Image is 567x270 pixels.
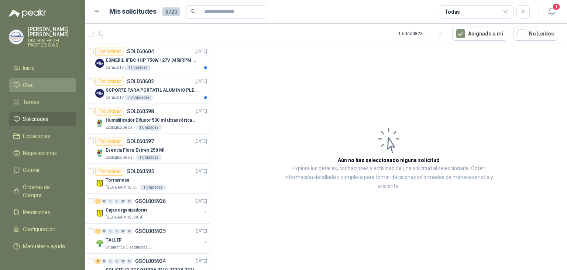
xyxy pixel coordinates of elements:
[106,57,197,64] p: ESMERIL 8"BC 1HP 750W 127V 3450RPM URREA
[23,149,57,157] span: Negociaciones
[452,27,507,41] button: Asignado a mi
[162,7,180,16] span: 8720
[114,199,120,204] div: 0
[106,95,124,101] p: Caracol TV
[127,49,154,54] p: SOL060604
[120,199,126,204] div: 0
[85,164,210,194] a: Por cotizarSOL060595[DATE] Company LogoTornamesa[GEOGRAPHIC_DATA]1 Unidades
[108,199,113,204] div: 0
[95,149,104,158] img: Company Logo
[106,207,148,214] p: Cajas organizadoras
[23,183,69,199] span: Órdenes de Compra
[338,156,440,164] h3: Aún no has seleccionado niguna solicitud
[120,229,126,234] div: 0
[9,239,76,253] a: Manuales y ayuda
[136,125,162,131] div: 1 Unidades
[190,9,196,14] span: search
[106,155,135,161] p: Zoologico De Cali
[195,138,207,145] p: [DATE]
[95,199,101,204] div: 1
[9,78,76,92] a: Chat
[9,222,76,236] a: Configuración
[106,185,139,190] p: [GEOGRAPHIC_DATA]
[127,109,154,114] p: SOL060598
[9,95,76,109] a: Tareas
[195,228,207,235] p: [DATE]
[108,229,113,234] div: 0
[9,205,76,219] a: Remisiones
[127,139,154,144] p: SOL060597
[85,74,210,104] a: Por cotizarSOL060602[DATE] Company LogoSOPORTE PARA PORTÁTIL ALUMINIO PLEGABLE VTACaracol TV70 Un...
[195,78,207,85] p: [DATE]
[127,259,132,264] div: 0
[108,259,113,264] div: 0
[95,77,124,86] div: Por cotizar
[23,132,50,140] span: Licitaciones
[23,166,40,174] span: Cotizar
[106,65,124,71] p: Caracol TV
[106,237,122,244] p: TALLER
[127,229,132,234] div: 0
[102,229,107,234] div: 0
[127,169,154,174] p: SOL060595
[95,137,124,146] div: Por cotizar
[109,6,157,17] h1: Mis solicitudes
[135,199,166,204] p: GSOL005936
[95,229,101,234] div: 1
[114,259,120,264] div: 0
[9,30,23,44] img: Company Logo
[125,95,153,101] div: 70 Unidades
[9,129,76,143] a: Licitaciones
[23,64,35,72] span: Inicio
[95,107,124,116] div: Por cotizar
[95,239,104,247] img: Company Logo
[23,208,50,216] span: Remisiones
[120,259,126,264] div: 0
[95,259,101,264] div: 5
[9,112,76,126] a: Solicitudes
[127,79,154,84] p: SOL060602
[398,28,446,40] div: 1 - 50 de 4823
[95,167,124,176] div: Por cotizar
[85,134,210,164] a: Por cotizarSOL060597[DATE] Company LogoEsencia Floral Estres 250 MlZoologico De Cali1 Unidades
[9,180,76,202] a: Órdenes de Compra
[106,147,164,154] p: Esencia Floral Estres 250 Ml
[135,229,166,234] p: GSOL005935
[106,87,197,94] p: SOPORTE PARA PORTÁTIL ALUMINIO PLEGABLE VTA
[95,47,124,56] div: Por cotizar
[106,117,197,124] p: Humidificador Difusor 500 ml ultrassônica Residencial Ultrassônico 500ml con voltaje de blanco
[95,119,104,128] img: Company Logo
[23,242,65,250] span: Manuales y ayuda
[552,3,560,10] span: 1
[106,244,152,250] p: Salamanca Oleaginosas SAS
[125,65,151,71] div: 1 Unidades
[95,89,104,98] img: Company Logo
[195,108,207,115] p: [DATE]
[23,98,39,106] span: Tareas
[102,199,107,204] div: 0
[95,227,209,250] a: 1 0 0 0 0 0 GSOL005935[DATE] Company LogoTALLERSalamanca Oleaginosas SAS
[284,164,493,191] p: Explora los detalles, cotizaciones y actividad de una solicitud al seleccionarla. Obtén informaci...
[106,177,129,184] p: Tornamesa
[140,185,166,190] div: 1 Unidades
[28,38,76,47] p: DISTRIALFA DEL PACIFICO S.A.S.
[106,215,144,220] p: [GEOGRAPHIC_DATA]
[102,259,107,264] div: 0
[114,229,120,234] div: 0
[85,44,210,74] a: Por cotizarSOL060604[DATE] Company LogoESMERIL 8"BC 1HP 750W 127V 3450RPM URREACaracol TV1 Unidades
[513,27,558,41] button: No Leídos
[95,197,209,220] a: 1 0 0 0 0 0 GSOL005936[DATE] Company LogoCajas organizadoras[GEOGRAPHIC_DATA]
[106,125,135,131] p: Zoologico De Cali
[195,48,207,55] p: [DATE]
[9,163,76,177] a: Cotizar
[9,146,76,160] a: Negociaciones
[127,199,132,204] div: 0
[195,168,207,175] p: [DATE]
[135,259,166,264] p: GSOL005934
[85,104,210,134] a: Por cotizarSOL060598[DATE] Company LogoHumidificador Difusor 500 ml ultrassônica Residencial Ultr...
[444,8,460,16] div: Todas
[23,225,55,233] span: Configuración
[9,61,76,75] a: Inicio
[23,81,34,89] span: Chat
[95,59,104,68] img: Company Logo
